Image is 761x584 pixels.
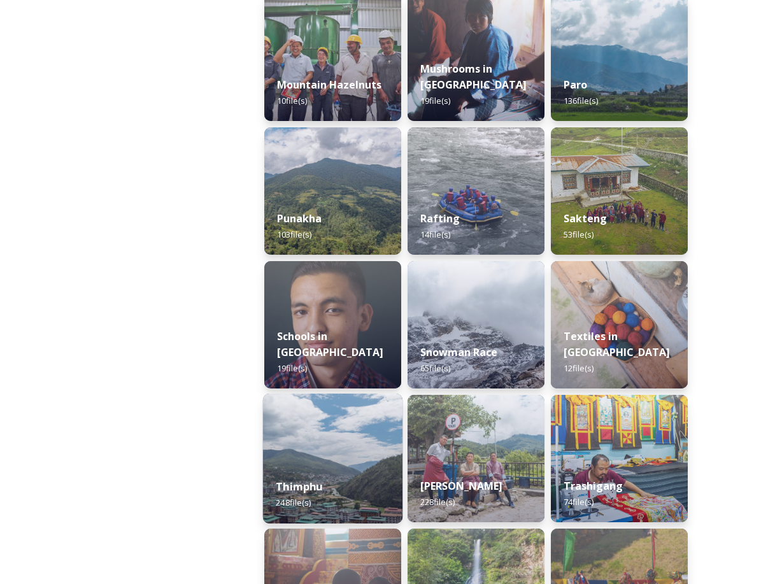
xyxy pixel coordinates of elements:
[564,362,594,374] span: 12 file(s)
[551,261,688,388] img: _SCH9806.jpg
[420,479,502,493] strong: [PERSON_NAME]
[263,394,402,523] img: Thimphu%2520190723%2520by%2520Amp%2520Sripimanwat-43.jpg
[277,95,307,106] span: 10 file(s)
[420,211,460,225] strong: Rafting
[277,229,311,240] span: 103 file(s)
[277,211,322,225] strong: Punakha
[564,78,587,92] strong: Paro
[564,329,670,359] strong: Textiles in [GEOGRAPHIC_DATA]
[277,329,383,359] strong: Schools in [GEOGRAPHIC_DATA]
[420,362,450,374] span: 65 file(s)
[420,496,455,508] span: 228 file(s)
[408,261,544,388] img: Snowman%2520Race41.jpg
[276,480,322,494] strong: Thimphu
[420,229,450,240] span: 14 file(s)
[564,479,623,493] strong: Trashigang
[420,95,450,106] span: 19 file(s)
[564,496,594,508] span: 74 file(s)
[276,497,311,508] span: 248 file(s)
[408,395,544,522] img: Trashi%2520Yangtse%2520090723%2520by%2520Amp%2520Sripimanwat-187.jpg
[277,78,381,92] strong: Mountain Hazelnuts
[264,261,401,388] img: _SCH2151_FINAL_RGB.jpg
[277,362,307,374] span: 19 file(s)
[564,211,607,225] strong: Sakteng
[264,127,401,255] img: 2022-10-01%252012.59.42.jpg
[551,395,688,522] img: Trashigang%2520and%2520Rangjung%2520060723%2520by%2520Amp%2520Sripimanwat-66.jpg
[420,345,497,359] strong: Snowman Race
[564,95,598,106] span: 136 file(s)
[551,127,688,255] img: Sakteng%2520070723%2520by%2520Nantawat-5.jpg
[408,127,544,255] img: f73f969a-3aba-4d6d-a863-38e7472ec6b1.JPG
[420,62,527,92] strong: Mushrooms in [GEOGRAPHIC_DATA]
[564,229,594,240] span: 53 file(s)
